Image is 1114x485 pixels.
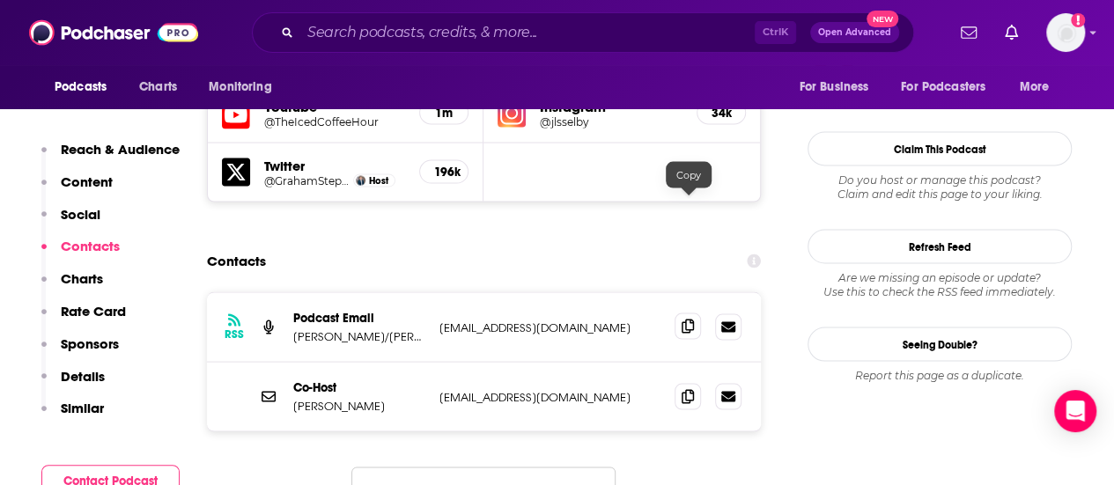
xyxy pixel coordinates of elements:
span: Open Advanced [818,28,891,37]
span: For Business [799,75,868,99]
a: Charts [128,70,188,104]
button: open menu [42,70,129,104]
img: Podchaser - Follow, Share and Rate Podcasts [29,16,198,49]
p: Similar [61,400,104,416]
span: Do you host or manage this podcast? [808,173,1072,187]
h5: 34k [712,105,731,120]
h5: Twitter [264,157,405,173]
p: [PERSON_NAME]/[PERSON_NAME] [293,328,425,343]
span: For Podcasters [901,75,985,99]
button: Rate Card [41,303,126,335]
span: Monitoring [209,75,271,99]
p: Details [61,368,105,385]
button: open menu [1007,70,1072,104]
button: Sponsors [41,335,119,368]
span: Ctrl K [755,21,796,44]
p: Reach & Audience [61,141,180,158]
span: Podcasts [55,75,107,99]
a: @jlsselby [540,114,682,128]
img: Graham Stephan [356,175,365,185]
button: open menu [889,70,1011,104]
button: Refresh Feed [808,229,1072,263]
p: Contacts [61,238,120,254]
span: New [867,11,898,27]
p: Content [61,173,113,190]
svg: Add a profile image [1071,13,1085,27]
div: Copy [666,161,712,187]
p: Rate Card [61,303,126,320]
p: [EMAIL_ADDRESS][DOMAIN_NAME] [439,320,660,334]
p: Social [61,206,100,223]
input: Search podcasts, credits, & more... [300,18,755,47]
button: Details [41,368,105,400]
a: Seeing Double? [808,327,1072,361]
p: Charts [61,270,103,287]
div: Are we missing an episode or update? Use this to check the RSS feed immediately. [808,270,1072,298]
h3: RSS [225,327,244,341]
a: Show notifications dropdown [954,18,984,48]
button: Contacts [41,238,120,270]
a: Show notifications dropdown [998,18,1025,48]
div: Search podcasts, credits, & more... [252,12,914,53]
p: Podcast Email [293,310,425,325]
button: Open AdvancedNew [810,22,899,43]
button: Show profile menu [1046,13,1085,52]
button: open menu [196,70,294,104]
span: Host [369,174,388,186]
a: @TheIcedCoffeeHour [264,114,405,128]
span: Charts [139,75,177,99]
p: Sponsors [61,335,119,352]
p: [PERSON_NAME] [293,398,425,413]
div: Claim and edit this page to your liking. [808,173,1072,201]
span: More [1020,75,1050,99]
button: open menu [786,70,890,104]
h2: Contacts [207,244,266,277]
h5: 196k [434,164,454,179]
button: Similar [41,400,104,432]
button: Content [41,173,113,206]
button: Claim This Podcast [808,131,1072,165]
button: Reach & Audience [41,141,180,173]
div: Open Intercom Messenger [1054,390,1096,432]
a: @GrahamStephan [264,173,349,187]
span: Logged in as sierra.swanson [1046,13,1085,52]
button: Charts [41,270,103,303]
div: Report this page as a duplicate. [808,368,1072,382]
p: [EMAIL_ADDRESS][DOMAIN_NAME] [439,389,660,404]
h5: 1m [434,105,454,120]
button: Social [41,206,100,239]
img: User Profile [1046,13,1085,52]
img: iconImage [498,99,526,127]
p: Co-Host [293,379,425,394]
